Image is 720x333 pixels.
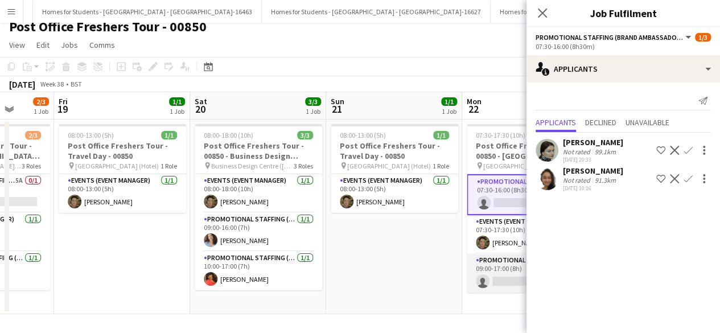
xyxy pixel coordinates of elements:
[467,141,594,161] h3: Post Office Freshers Tour - 00850 - [GEOGRAPHIC_DATA]
[433,162,449,170] span: 1 Role
[33,97,49,106] span: 2/3
[211,162,294,170] span: Business Design Centre ([GEOGRAPHIC_DATA])
[593,176,618,184] div: 91.3km
[59,124,186,213] app-job-card: 08:00-13:00 (5h)1/1Post Office Freshers Tour - Travel Day - 00850 [GEOGRAPHIC_DATA] (Hotel)1 Role...
[593,147,618,156] div: 99.1km
[193,102,207,116] span: 20
[585,118,616,126] span: Declined
[22,162,41,170] span: 3 Roles
[59,141,186,161] h3: Post Office Freshers Tour - Travel Day - 00850
[695,33,711,42] span: 1/3
[305,97,321,106] span: 3/3
[563,137,623,147] div: [PERSON_NAME]
[9,40,25,50] span: View
[331,141,458,161] h3: Post Office Freshers Tour - Travel Day - 00850
[563,147,593,156] div: Not rated
[441,97,457,106] span: 1/1
[59,96,68,106] span: Fri
[71,80,82,88] div: BST
[563,166,623,176] div: [PERSON_NAME]
[262,1,491,23] button: Homes for Students - [GEOGRAPHIC_DATA] - [GEOGRAPHIC_DATA]-16627
[195,213,322,252] app-card-role: Promotional Staffing (Brand Ambassadors)1/109:00-16:00 (7h)[PERSON_NAME]
[195,124,322,290] app-job-card: 08:00-18:00 (10h)3/3Post Office Freshers Tour - 00850 - Business Design Centre ([GEOGRAPHIC_DATA]...
[563,176,593,184] div: Not rated
[170,107,184,116] div: 1 Job
[32,38,54,52] a: Edit
[89,40,115,50] span: Comms
[34,107,48,116] div: 1 Job
[59,174,186,213] app-card-role: Events (Event Manager)1/108:00-13:00 (5h)[PERSON_NAME]
[483,162,546,170] span: [GEOGRAPHIC_DATA]
[467,174,594,215] app-card-role: Promotional Staffing (Brand Ambassadors)2A0/107:30-16:00 (8h30m)
[195,174,322,213] app-card-role: Events (Event Manager)1/108:00-18:00 (10h)[PERSON_NAME]
[57,102,68,116] span: 19
[161,162,177,170] span: 1 Role
[75,162,159,170] span: [GEOGRAPHIC_DATA] (Hotel)
[331,174,458,213] app-card-role: Events (Event Manager)1/108:00-13:00 (5h)[PERSON_NAME]
[294,162,313,170] span: 3 Roles
[161,131,177,139] span: 1/1
[38,80,66,88] span: Week 38
[331,96,344,106] span: Sun
[347,162,431,170] span: [GEOGRAPHIC_DATA] (Hotel)
[626,118,669,126] span: Unavailable
[467,215,594,254] app-card-role: Events (Event Manager)1/107:30-17:30 (10h)[PERSON_NAME]
[25,131,41,139] span: 2/3
[68,131,114,139] span: 08:00-13:00 (5h)
[526,6,720,20] h3: Job Fulfilment
[467,96,482,106] span: Mon
[306,107,320,116] div: 1 Job
[536,118,576,126] span: Applicants
[467,254,594,293] app-card-role: Promotional Staffing (Brand Ambassadors)0/109:00-17:00 (8h)
[536,42,711,51] div: 07:30-16:00 (8h30m)
[297,131,313,139] span: 3/3
[5,38,30,52] a: View
[195,141,322,161] h3: Post Office Freshers Tour - 00850 - Business Design Centre ([GEOGRAPHIC_DATA])
[61,40,78,50] span: Jobs
[36,40,50,50] span: Edit
[433,131,449,139] span: 1/1
[467,124,594,293] app-job-card: 07:30-17:30 (10h)1/3Post Office Freshers Tour - 00850 - [GEOGRAPHIC_DATA] [GEOGRAPHIC_DATA]3 Role...
[9,79,35,90] div: [DATE]
[9,18,207,35] h1: Post Office Freshers Tour - 00850
[204,131,253,139] span: 08:00-18:00 (10h)
[329,102,344,116] span: 21
[563,156,623,163] div: [DATE] 20:33
[33,1,262,23] button: Homes for Students - [GEOGRAPHIC_DATA] - [GEOGRAPHIC_DATA]-16463
[536,33,693,42] button: Promotional Staffing (Brand Ambassadors)
[169,97,185,106] span: 1/1
[526,55,720,83] div: Applicants
[56,38,83,52] a: Jobs
[195,96,207,106] span: Sat
[465,102,482,116] span: 22
[331,124,458,213] app-job-card: 08:00-13:00 (5h)1/1Post Office Freshers Tour - Travel Day - 00850 [GEOGRAPHIC_DATA] (Hotel)1 Role...
[563,184,623,192] div: [DATE] 10:16
[340,131,386,139] span: 08:00-13:00 (5h)
[536,33,684,42] span: Promotional Staffing (Brand Ambassadors)
[195,252,322,290] app-card-role: Promotional Staffing (Brand Ambassadors)1/110:00-17:00 (7h)[PERSON_NAME]
[85,38,120,52] a: Comms
[476,131,525,139] span: 07:30-17:30 (10h)
[491,1,655,23] button: Homes for Students - [GEOGRAPHIC_DATA] - 00858
[442,107,456,116] div: 1 Job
